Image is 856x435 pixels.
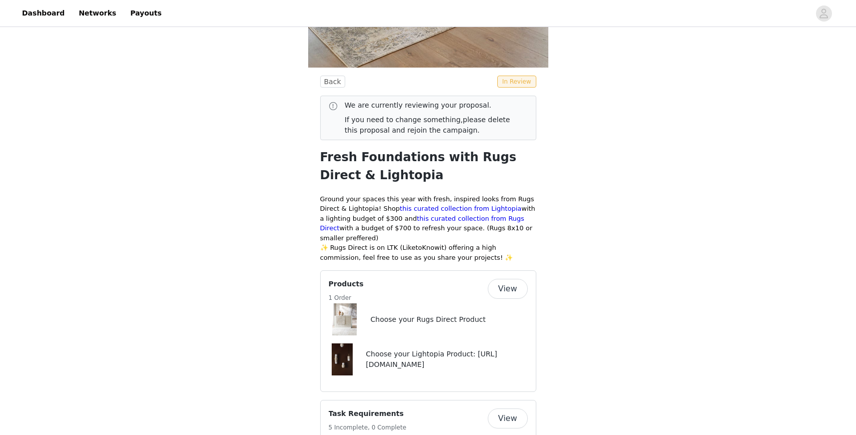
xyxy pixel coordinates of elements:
h4: Task Requirements [329,408,407,419]
img: Choose your Rugs Direct Product [332,303,357,335]
p: We are currently reviewing your proposal. [345,100,520,111]
span: In Review [497,76,536,88]
a: Dashboard [16,2,71,25]
a: Payouts [124,2,168,25]
div: avatar [819,6,828,22]
h1: Fresh Foundations with Rugs Direct & Lightopia [320,148,536,184]
button: Back [320,76,345,88]
h5: 5 Incomplete, 0 Complete [329,423,407,432]
h5: 1 Order [329,293,364,302]
img: Choose your Lightopia Product: https://www.lightopia.com/store/collection/glow-up-lighting [332,343,353,375]
h4: Choose your Rugs Direct Product [371,314,486,325]
h4: Products [329,279,364,289]
p: If you need to change something, [345,115,520,136]
span: Ground your spaces this year with fresh, inspired looks from Rugs Direct & Lightopia! Shop with a... [320,195,535,242]
a: this curated collection from Rugs Direct [320,215,524,232]
p: ✨ Rugs Direct is on LTK (LiketoKnowit) offering a high commission, feel free to use as you share ... [320,243,536,262]
a: this curated collection from Lightopia [400,205,521,212]
h4: Choose your Lightopia Product: [URL][DOMAIN_NAME] [366,349,527,370]
button: View [488,279,528,299]
button: View [488,408,528,428]
a: Networks [73,2,122,25]
div: Products [320,270,536,392]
